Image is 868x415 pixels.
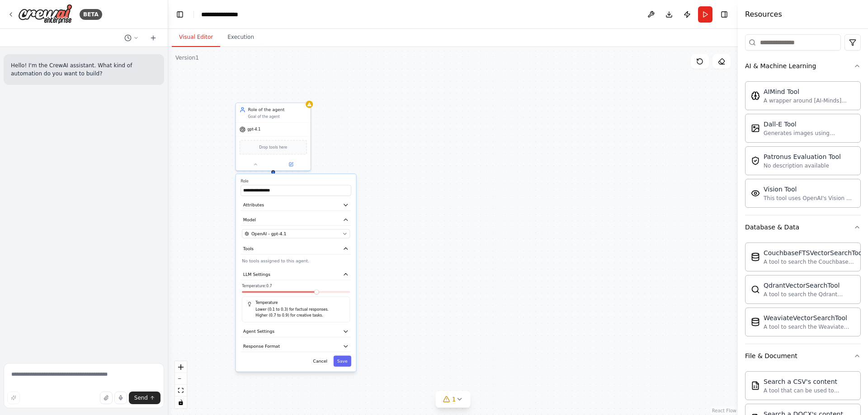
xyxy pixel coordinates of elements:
img: WeaviateVectorSearchTool [751,317,760,326]
button: Attributes [241,200,351,211]
h5: Temperature [247,300,345,305]
div: React Flow controls [175,361,187,408]
img: CSVSearchTool [751,381,760,390]
button: Switch to previous chat [121,33,142,43]
img: CouchbaseFTSVectorSearchTool [751,252,760,261]
span: Tools [243,246,254,252]
button: Upload files [100,392,113,404]
button: Database & Data [745,215,861,239]
button: Open in side panel [274,161,308,168]
button: LLM Settings [241,269,351,280]
h4: Resources [745,9,782,20]
div: Database & Data [745,239,861,344]
button: OpenAI - gpt-4.1 [242,229,350,238]
span: Temperature: 0.7 [242,284,272,289]
button: AI & Machine Learning [745,54,861,78]
img: AIMindTool [751,91,760,100]
div: A tool that can be used to semantic search a query from a CSV's content. [764,387,855,394]
button: Hide left sidebar [174,8,186,21]
div: Patronus Evaluation Tool [764,152,841,161]
img: Logo [18,4,72,24]
button: Execution [220,28,261,47]
div: File & Document [745,351,797,360]
div: This tool uses OpenAI's Vision API to describe the contents of an image. [764,195,855,202]
div: Search a CSV's content [764,377,855,386]
button: File & Document [745,344,861,368]
div: A tool to search the Qdrant database for relevant information on internal documents. [764,291,855,298]
span: Drop tools here [259,145,287,150]
div: Role of the agent [248,107,307,112]
div: AIMind Tool [764,87,855,96]
div: Vision Tool [764,185,855,194]
button: Improve this prompt [7,392,20,404]
p: Hello! I'm the CrewAI assistant. What kind of automation do you want to build? [11,61,157,78]
div: CouchbaseFTSVectorSearchTool [764,248,864,257]
div: Role of the agentGoal of the agentgpt-4.1Drop tools hereRoleAttributesModelOpenAI - gpt-4.1ToolsN... [235,103,311,171]
span: Send [134,394,148,401]
button: Agent Settings [241,326,351,337]
img: VisionTool [751,189,760,198]
span: Attributes [243,202,264,208]
button: toggle interactivity [175,396,187,408]
span: LLM Settings [243,271,270,277]
a: React Flow attribution [712,408,736,413]
span: Response Format [243,343,280,349]
button: Model [241,214,351,226]
button: Hide right sidebar [718,8,731,21]
span: Agent Settings [243,328,274,334]
img: DallETool [751,124,760,133]
button: Save [334,356,351,367]
div: AI & Machine Learning [745,61,816,70]
div: Database & Data [745,223,799,232]
button: Click to speak your automation idea [114,392,127,404]
div: A tool to search the Couchbase database for relevant information on internal documents. [764,258,864,266]
div: No description available [764,162,841,169]
button: zoom out [175,373,187,385]
button: Cancel [309,356,331,367]
span: 1 [452,395,456,404]
div: BETA [80,9,102,20]
button: fit view [175,385,187,396]
img: PatronusEvalTool [751,156,760,165]
img: QdrantVectorSearchTool [751,285,760,294]
span: OpenAI - gpt-4.1 [251,231,287,237]
button: Response Format [241,341,351,352]
div: A tool to search the Weaviate database for relevant information on internal documents. [764,323,855,331]
div: Goal of the agent [248,114,307,119]
button: zoom in [175,361,187,373]
label: Role [241,179,351,184]
p: Lower (0.1 to 0.3) for factual responses. [255,307,344,312]
button: Send [129,392,160,404]
div: WeaviateVectorSearchTool [764,313,855,322]
button: Visual Editor [172,28,220,47]
p: No tools assigned to this agent. [242,258,350,264]
p: Higher (0.7 to 0.9) for creative tasks. [255,312,344,318]
div: AI & Machine Learning [745,78,861,215]
div: QdrantVectorSearchTool [764,281,855,290]
button: Tools [241,243,351,254]
div: Dall-E Tool [764,120,855,129]
nav: breadcrumb [201,10,246,19]
button: 1 [436,391,471,408]
div: A wrapper around [AI-Minds]([URL][DOMAIN_NAME]). Useful for when you need answers to questions fr... [764,97,855,104]
div: Generates images using OpenAI's Dall-E model. [764,130,855,137]
button: Start a new chat [146,33,160,43]
span: Model [243,217,256,223]
span: gpt-4.1 [247,127,260,132]
div: Version 1 [175,54,199,61]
